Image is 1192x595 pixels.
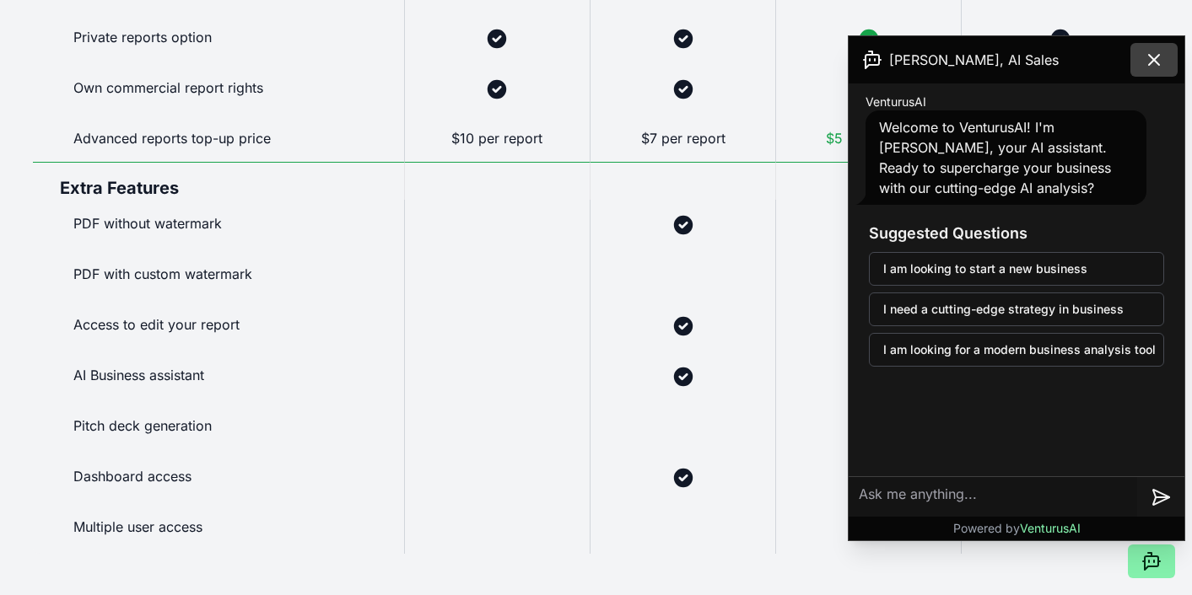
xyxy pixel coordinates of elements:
[869,222,1164,245] h3: Suggested Questions
[641,130,725,147] span: $7 per report
[33,115,404,162] div: Advanced reports top-up price
[33,64,404,115] div: Own commercial report rights
[889,50,1059,70] span: [PERSON_NAME], AI Sales
[953,520,1081,537] p: Powered by
[869,333,1164,367] button: I am looking for a modern business analysis tool
[1020,521,1081,535] span: VenturusAI
[33,250,404,301] div: PDF with custom watermark
[33,453,404,503] div: Dashboard access
[33,503,404,554] div: Multiple user access
[33,200,404,250] div: PDF without watermark
[33,162,404,200] div: Extra Features
[33,402,404,453] div: Pitch deck generation
[879,119,1111,196] span: Welcome to VenturusAI! I'm [PERSON_NAME], your AI assistant. Ready to supercharge your business w...
[866,94,926,110] span: VenturusAI
[33,351,404,402] div: AI Business assistant
[451,130,542,147] span: $10 per report
[33,13,404,64] div: Private reports option
[869,252,1164,286] button: I am looking to start a new business
[33,301,404,351] div: Access to edit your report
[869,292,1164,326] button: I need a cutting-edge strategy in business
[826,130,911,147] span: $5 per report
